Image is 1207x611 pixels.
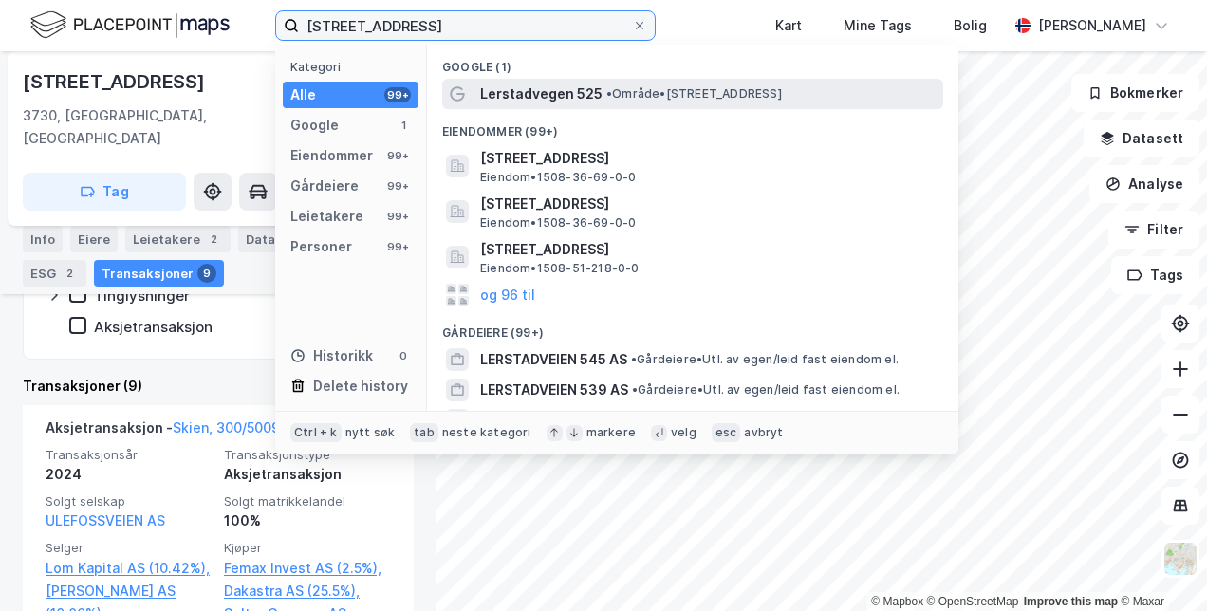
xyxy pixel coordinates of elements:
[480,379,628,401] span: LERSTADVEIEN 539 AS
[384,209,411,224] div: 99+
[290,205,363,228] div: Leietakere
[410,423,438,442] div: tab
[46,540,213,556] span: Selger
[632,382,900,398] span: Gårdeiere • Utl. av egen/leid fast eiendom el.
[46,557,213,580] a: Lom Kapital AS (10.42%),
[30,9,230,42] img: logo.f888ab2527a4732fd821a326f86c7f29.svg
[299,11,632,40] input: Søk på adresse, matrikkel, gårdeiere, leietakere eller personer
[46,512,165,528] a: ULEFOSSVEIEN AS
[442,425,531,440] div: neste kategori
[671,425,696,440] div: velg
[23,173,186,211] button: Tag
[46,447,213,463] span: Transaksjonsår
[290,144,373,167] div: Eiendommer
[396,348,411,363] div: 0
[1024,595,1118,608] a: Improve this map
[427,109,958,143] div: Eiendommer (99+)
[844,14,912,37] div: Mine Tags
[1111,256,1199,294] button: Tags
[775,14,802,37] div: Kart
[606,86,612,101] span: •
[23,260,86,287] div: ESG
[871,595,923,608] a: Mapbox
[480,238,936,261] span: [STREET_ADDRESS]
[173,419,280,435] a: Skien, 300/5009
[427,310,958,344] div: Gårdeiere (99+)
[1112,520,1207,611] iframe: Chat Widget
[480,147,936,170] span: [STREET_ADDRESS]
[586,425,636,440] div: markere
[480,409,628,432] span: LERSTADVEIEN 546 AS
[224,540,391,556] span: Kjøper
[631,352,637,366] span: •
[224,463,391,486] div: Aksjetransaksjon
[480,215,636,231] span: Eiendom • 1508-36-69-0-0
[224,493,391,509] span: Solgt matrikkelandel
[23,66,209,97] div: [STREET_ADDRESS]
[290,423,342,442] div: Ctrl + k
[954,14,987,37] div: Bolig
[480,348,627,371] span: LERSTADVEIEN 545 AS
[70,226,118,252] div: Eiere
[1108,211,1199,249] button: Filter
[744,425,783,440] div: avbryt
[224,580,391,602] a: Dakastra AS (25.5%),
[23,104,312,150] div: 3730, [GEOGRAPHIC_DATA], [GEOGRAPHIC_DATA]
[290,60,418,74] div: Kategori
[46,463,213,486] div: 2024
[94,318,213,336] div: Aksjetransaksjon
[94,260,224,287] div: Transaksjoner
[313,375,408,398] div: Delete history
[224,447,391,463] span: Transaksjonstype
[290,114,339,137] div: Google
[480,284,535,306] button: og 96 til
[384,148,411,163] div: 99+
[1071,74,1199,112] button: Bokmerker
[23,226,63,252] div: Info
[290,344,373,367] div: Historikk
[46,417,280,447] div: Aksjetransaksjon -
[1089,165,1199,203] button: Analyse
[94,287,190,305] div: Tinglysninger
[480,83,603,105] span: Lerstadvegen 525
[290,235,352,258] div: Personer
[125,226,231,252] div: Leietakere
[480,261,640,276] span: Eiendom • 1508-51-218-0-0
[224,509,391,532] div: 100%
[396,118,411,133] div: 1
[427,45,958,79] div: Google (1)
[238,226,309,252] div: Datasett
[204,230,223,249] div: 2
[480,170,636,185] span: Eiendom • 1508-36-69-0-0
[290,175,359,197] div: Gårdeiere
[927,595,1019,608] a: OpenStreetMap
[631,352,899,367] span: Gårdeiere • Utl. av egen/leid fast eiendom el.
[480,193,936,215] span: [STREET_ADDRESS]
[46,493,213,509] span: Solgt selskap
[606,86,782,102] span: Område • [STREET_ADDRESS]
[1084,120,1199,157] button: Datasett
[632,382,638,397] span: •
[197,264,216,283] div: 9
[23,375,414,398] div: Transaksjoner (9)
[60,264,79,283] div: 2
[712,423,741,442] div: esc
[290,83,316,106] div: Alle
[384,239,411,254] div: 99+
[384,178,411,194] div: 99+
[345,425,396,440] div: nytt søk
[384,87,411,102] div: 99+
[1038,14,1146,37] div: [PERSON_NAME]
[224,557,391,580] a: Femax Invest AS (2.5%),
